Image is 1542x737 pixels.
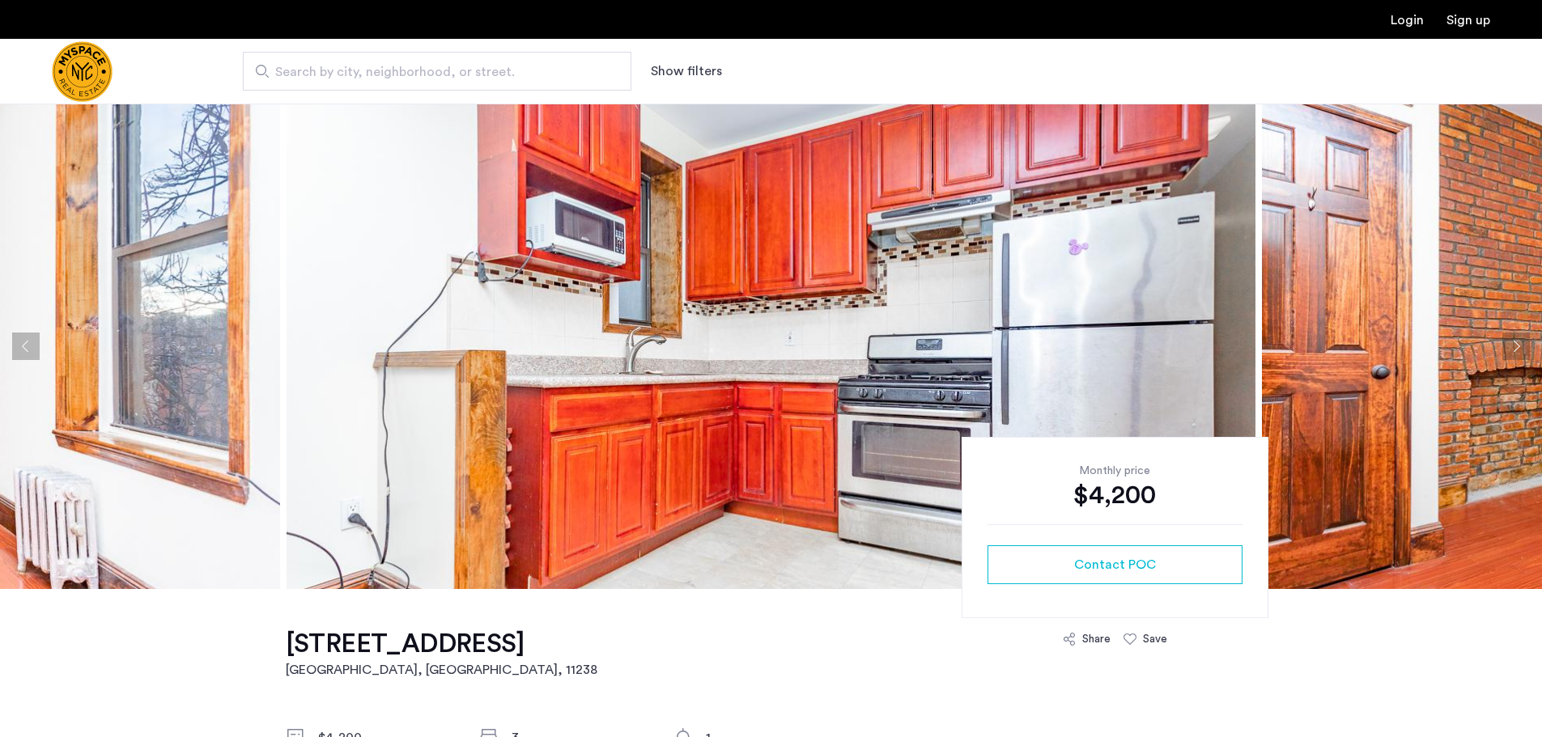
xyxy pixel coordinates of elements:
[287,104,1255,589] img: apartment
[52,41,113,102] a: Cazamio Logo
[988,463,1243,479] div: Monthly price
[286,628,597,680] a: [STREET_ADDRESS][GEOGRAPHIC_DATA], [GEOGRAPHIC_DATA], 11238
[988,545,1243,584] button: button
[988,479,1243,511] div: $4,200
[1502,332,1530,360] button: Next apartment
[286,628,597,660] h1: [STREET_ADDRESS]
[243,52,631,91] input: Apartment Search
[1082,631,1111,647] div: Share
[286,660,597,680] h2: [GEOGRAPHIC_DATA], [GEOGRAPHIC_DATA] , 11238
[1143,631,1167,647] div: Save
[1391,14,1424,27] a: Login
[275,62,586,82] span: Search by city, neighborhood, or street.
[12,332,40,360] button: Previous apartment
[651,61,722,81] button: Show or hide filters
[1446,14,1490,27] a: Registration
[1074,555,1156,574] span: Contact POC
[52,41,113,102] img: logo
